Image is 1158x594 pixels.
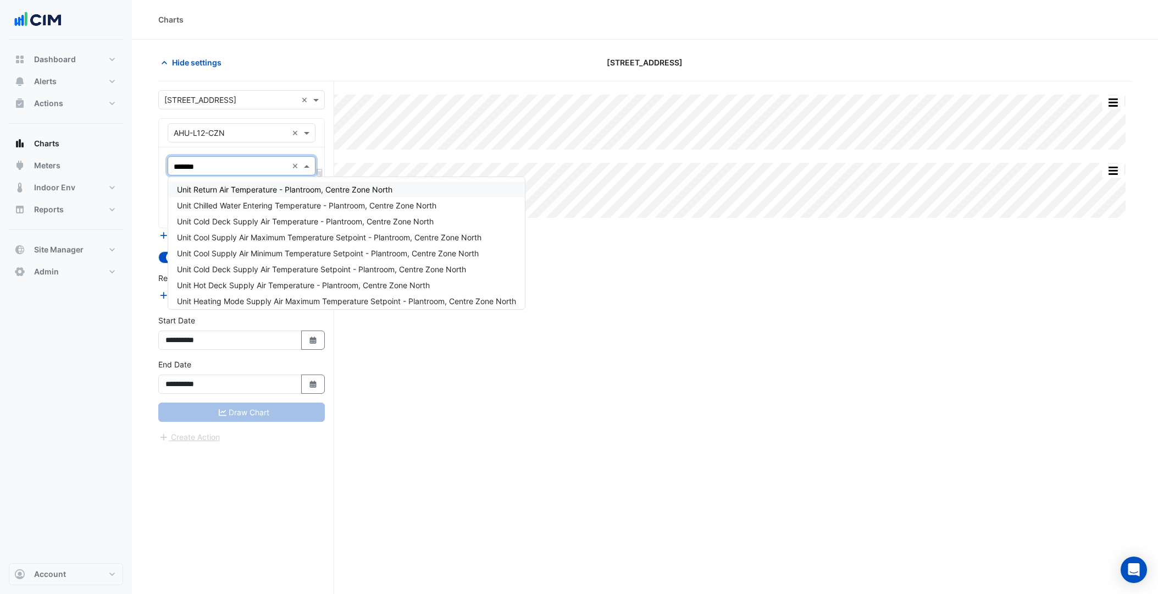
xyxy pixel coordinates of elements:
[292,127,301,139] span: Clear
[158,229,225,241] button: Add Equipment
[9,239,123,261] button: Site Manager
[168,177,525,309] div: Options List
[14,244,25,255] app-icon: Site Manager
[177,201,436,210] span: Unit Chilled Water Entering Temperature - Plantroom, Centre Zone North
[177,217,434,226] span: Unit Cold Deck Supply Air Temperature - Plantroom, Centre Zone North
[315,168,325,177] span: Choose Function
[34,138,59,149] span: Charts
[1102,164,1124,178] button: More Options
[177,185,392,194] span: Unit Return Air Temperature - Plantroom, Centre Zone North
[9,563,123,585] button: Account
[158,432,220,441] app-escalated-ticket-create-button: Please correct errors first
[34,569,66,580] span: Account
[9,199,123,221] button: Reports
[9,92,123,114] button: Actions
[14,138,25,149] app-icon: Charts
[34,182,75,193] span: Indoor Env
[158,53,229,72] button: Hide settings
[9,48,123,70] button: Dashboard
[14,76,25,87] app-icon: Alerts
[14,204,25,215] app-icon: Reports
[607,57,683,68] span: [STREET_ADDRESS]
[292,160,301,172] span: Clear
[158,14,184,25] div: Charts
[177,280,430,290] span: Unit Hot Deck Supply Air Temperature - Plantroom, Centre Zone North
[9,261,123,283] button: Admin
[158,289,240,301] button: Add Reference Line
[1121,557,1147,583] div: Open Intercom Messenger
[177,265,466,274] span: Unit Cold Deck Supply Air Temperature Setpoint - Plantroom, Centre Zone North
[177,233,481,242] span: Unit Cool Supply Air Maximum Temperature Setpoint - Plantroom, Centre Zone North
[13,9,63,31] img: Company Logo
[34,244,84,255] span: Site Manager
[14,266,25,277] app-icon: Admin
[34,204,64,215] span: Reports
[172,57,221,68] span: Hide settings
[308,380,318,389] fa-icon: Select Date
[158,359,191,370] label: End Date
[14,54,25,65] app-icon: Dashboard
[158,315,195,326] label: Start Date
[9,133,123,155] button: Charts
[308,335,318,345] fa-icon: Select Date
[14,182,25,193] app-icon: Indoor Env
[158,272,216,284] label: Reference Lines
[1102,96,1124,109] button: More Options
[34,266,59,277] span: Admin
[177,296,516,306] span: Unit Heating Mode Supply Air Maximum Temperature Setpoint - Plantroom, Centre Zone North
[301,94,311,106] span: Clear
[9,70,123,92] button: Alerts
[34,160,60,171] span: Meters
[14,98,25,109] app-icon: Actions
[9,155,123,177] button: Meters
[14,160,25,171] app-icon: Meters
[177,249,479,258] span: Unit Cool Supply Air Minimum Temperature Setpoint - Plantroom, Centre Zone North
[34,54,76,65] span: Dashboard
[34,98,63,109] span: Actions
[9,177,123,199] button: Indoor Env
[34,76,57,87] span: Alerts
